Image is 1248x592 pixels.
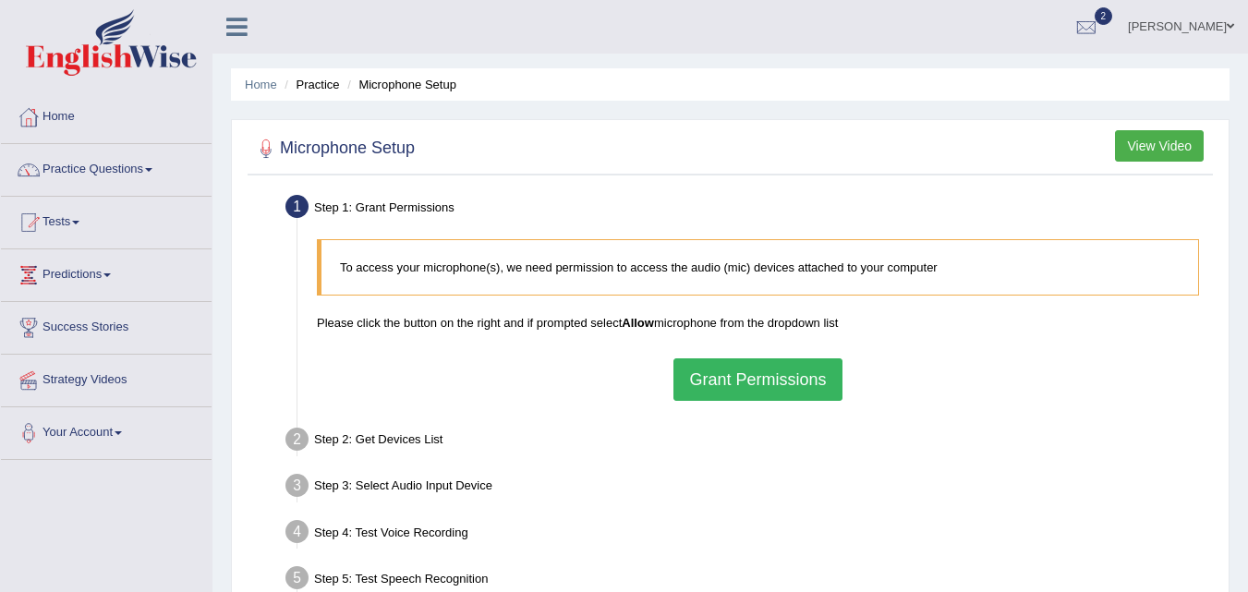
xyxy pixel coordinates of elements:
[1,302,212,348] a: Success Stories
[1,144,212,190] a: Practice Questions
[277,422,1220,463] div: Step 2: Get Devices List
[317,314,1199,332] p: Please click the button on the right and if prompted select microphone from the dropdown list
[252,135,415,163] h2: Microphone Setup
[1,407,212,453] a: Your Account
[280,76,339,93] li: Practice
[277,468,1220,509] div: Step 3: Select Audio Input Device
[277,514,1220,555] div: Step 4: Test Voice Recording
[340,259,1180,276] p: To access your microphone(s), we need permission to access the audio (mic) devices attached to yo...
[622,316,654,330] b: Allow
[1,197,212,243] a: Tests
[1,91,212,138] a: Home
[343,76,456,93] li: Microphone Setup
[245,78,277,91] a: Home
[1,249,212,296] a: Predictions
[1115,130,1204,162] button: View Video
[673,358,842,401] button: Grant Permissions
[277,189,1220,230] div: Step 1: Grant Permissions
[1095,7,1113,25] span: 2
[1,355,212,401] a: Strategy Videos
